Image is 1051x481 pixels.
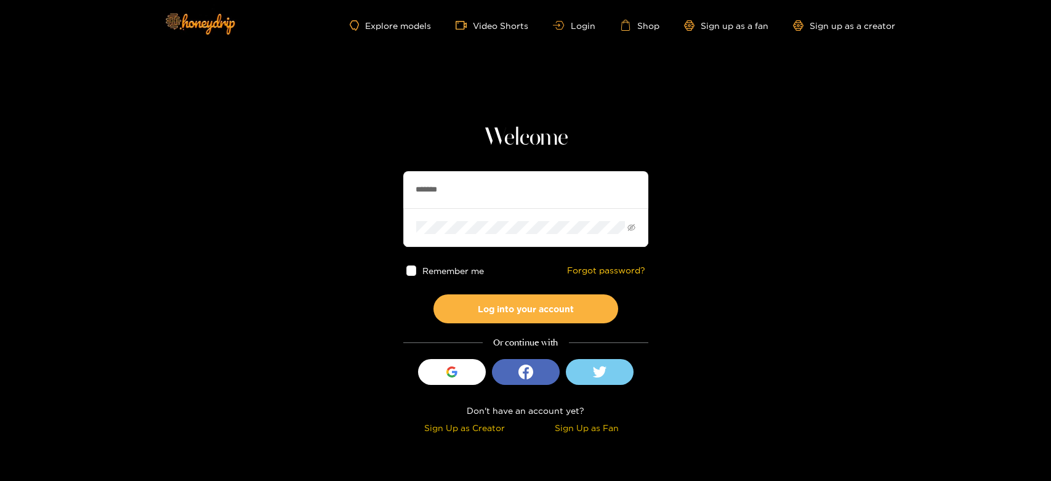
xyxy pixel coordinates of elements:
[403,336,648,350] div: Or continue with
[456,20,473,31] span: video-camera
[403,123,648,153] h1: Welcome
[620,20,659,31] a: Shop
[403,403,648,418] div: Don't have an account yet?
[553,21,595,30] a: Login
[406,421,523,435] div: Sign Up as Creator
[529,421,645,435] div: Sign Up as Fan
[793,20,895,31] a: Sign up as a creator
[350,20,431,31] a: Explore models
[627,224,635,232] span: eye-invisible
[684,20,768,31] a: Sign up as a fan
[422,266,484,275] span: Remember me
[456,20,528,31] a: Video Shorts
[433,294,618,323] button: Log into your account
[567,265,645,276] a: Forgot password?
